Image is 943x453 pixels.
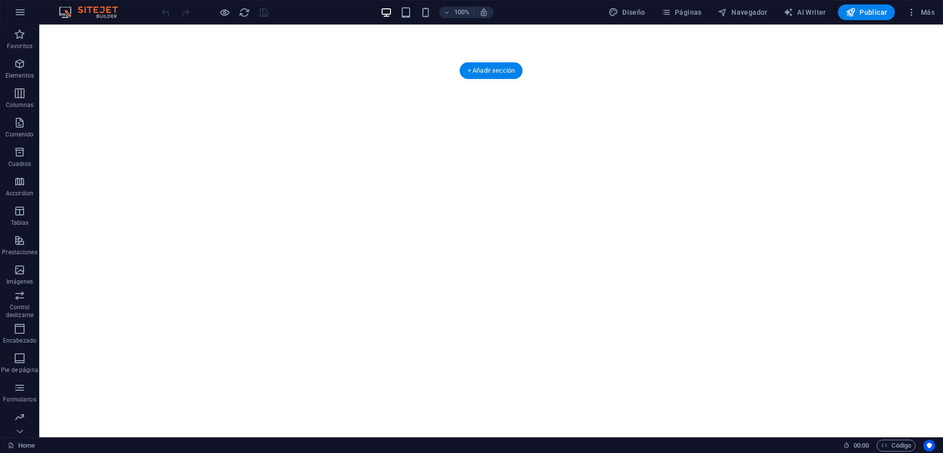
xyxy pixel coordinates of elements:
button: 100% [439,6,474,18]
p: Encabezado [3,337,36,345]
span: Navegador [718,7,768,17]
p: Accordion [6,189,33,197]
button: Páginas [657,4,706,20]
p: Pie de página [1,366,38,374]
p: Prestaciones [2,248,37,256]
span: Código [881,440,911,452]
h6: 100% [454,6,470,18]
button: Código [877,440,915,452]
button: Haz clic para salir del modo de previsualización y seguir editando [219,6,230,18]
p: Formularios [3,396,36,403]
span: Más [907,7,935,17]
p: Favoritos [7,42,32,50]
i: Al redimensionar, ajustar el nivel de zoom automáticamente para ajustarse al dispositivo elegido. [479,8,488,17]
div: Diseño (Ctrl+Alt+Y) [605,4,649,20]
p: Cuadros [8,160,31,168]
p: Imágenes [6,278,33,286]
span: Publicar [846,7,888,17]
h6: Tiempo de la sesión [843,440,869,452]
span: AI Writer [783,7,826,17]
p: Columnas [6,101,34,109]
button: reload [238,6,250,18]
button: Diseño [605,4,649,20]
button: Usercentrics [923,440,935,452]
img: Editor Logo [56,6,130,18]
button: Más [903,4,939,20]
p: Elementos [5,72,34,80]
span: 00 00 [854,440,869,452]
span: Diseño [609,7,645,17]
button: Navegador [714,4,772,20]
span: Páginas [661,7,702,17]
p: Marketing [6,425,33,433]
span: : [860,442,862,449]
a: Haz clic para cancelar la selección y doble clic para abrir páginas [8,440,35,452]
p: Contenido [5,131,33,138]
div: + Añadir sección [460,62,523,79]
button: AI Writer [779,4,830,20]
p: Tablas [11,219,29,227]
button: Publicar [838,4,895,20]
